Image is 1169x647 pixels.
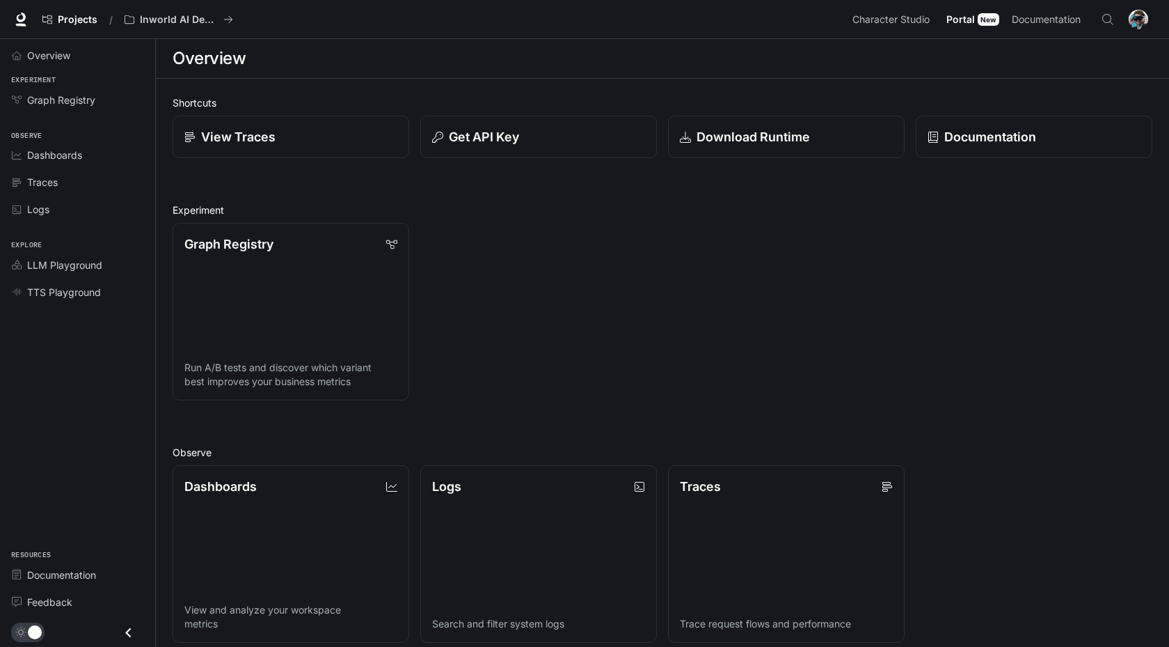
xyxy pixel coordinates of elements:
[6,590,150,614] a: Feedback
[184,361,397,389] p: Run A/B tests and discover which variant best improves your business metrics
[852,11,930,29] span: Character Studio
[27,595,72,609] span: Feedback
[140,14,218,26] p: Inworld AI Demos
[27,48,70,63] span: Overview
[941,6,1005,33] a: PortalNew
[946,11,975,29] span: Portal
[173,223,409,400] a: Graph RegistryRun A/B tests and discover which variant best improves your business metrics
[184,235,273,254] p: Graph Registry
[697,127,810,146] p: Download Runtime
[28,624,42,639] span: Dark mode toggle
[1124,6,1152,33] button: User avatar
[6,170,150,194] a: Traces
[118,6,239,33] button: All workspaces
[978,13,999,26] div: New
[432,477,461,496] p: Logs
[449,127,519,146] p: Get API Key
[27,285,101,299] span: TTS Playground
[58,14,97,26] span: Projects
[668,465,905,643] a: TracesTrace request flows and performance
[113,618,144,647] button: Close drawer
[944,127,1036,146] p: Documentation
[173,465,409,643] a: DashboardsView and analyze your workspace metrics
[27,93,95,107] span: Graph Registry
[6,197,150,221] a: Logs
[916,116,1152,158] a: Documentation
[680,477,721,496] p: Traces
[27,202,49,217] span: Logs
[27,175,58,189] span: Traces
[201,127,276,146] p: View Traces
[668,116,905,158] a: Download Runtime
[680,617,893,631] p: Trace request flows and performance
[36,6,104,33] a: Go to projects
[1129,10,1148,29] img: User avatar
[184,477,257,496] p: Dashboards
[1012,11,1081,29] span: Documentation
[173,116,409,158] a: View Traces
[27,258,102,272] span: LLM Playground
[27,568,96,582] span: Documentation
[6,43,150,68] a: Overview
[6,563,150,587] a: Documentation
[104,13,118,27] div: /
[420,116,657,158] button: Get API Key
[27,148,82,162] span: Dashboards
[173,45,246,72] h1: Overview
[6,143,150,167] a: Dashboards
[1006,6,1091,33] a: Documentation
[184,603,397,631] p: View and analyze your workspace metrics
[6,253,150,277] a: LLM Playground
[6,280,150,304] a: TTS Playground
[173,445,1152,460] h2: Observe
[420,465,657,643] a: LogsSearch and filter system logs
[1094,6,1122,33] button: Open Command Menu
[173,203,1152,217] h2: Experiment
[6,88,150,112] a: Graph Registry
[847,6,939,33] a: Character Studio
[432,617,645,631] p: Search and filter system logs
[173,95,1152,110] h2: Shortcuts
